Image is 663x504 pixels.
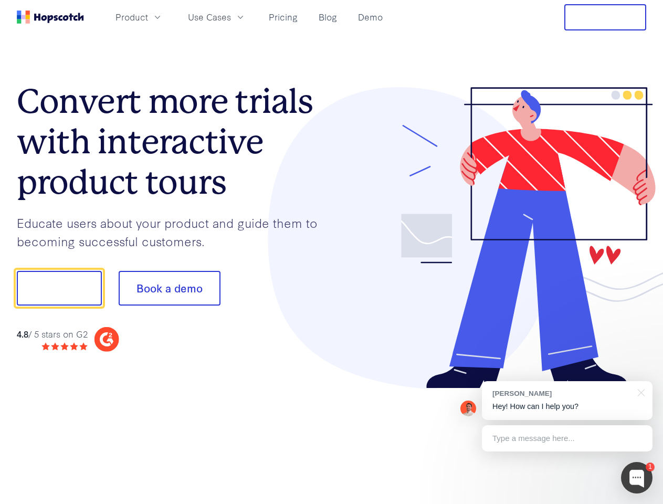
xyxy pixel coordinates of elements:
strong: 4.8 [17,328,28,340]
img: Mark Spera [460,401,476,416]
button: Product [109,8,169,26]
a: Blog [314,8,341,26]
p: Educate users about your product and guide them to becoming successful customers. [17,214,332,250]
button: Book a demo [119,271,220,306]
div: Type a message here... [482,425,653,451]
a: Home [17,10,84,24]
button: Free Trial [564,4,646,30]
p: Hey! How can I help you? [492,401,642,412]
div: 1 [646,463,655,471]
span: Use Cases [188,10,231,24]
div: [PERSON_NAME] [492,388,632,398]
button: Show me! [17,271,102,306]
h1: Convert more trials with interactive product tours [17,81,332,202]
div: / 5 stars on G2 [17,328,88,341]
button: Use Cases [182,8,252,26]
a: Pricing [265,8,302,26]
a: Demo [354,8,387,26]
span: Product [115,10,148,24]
